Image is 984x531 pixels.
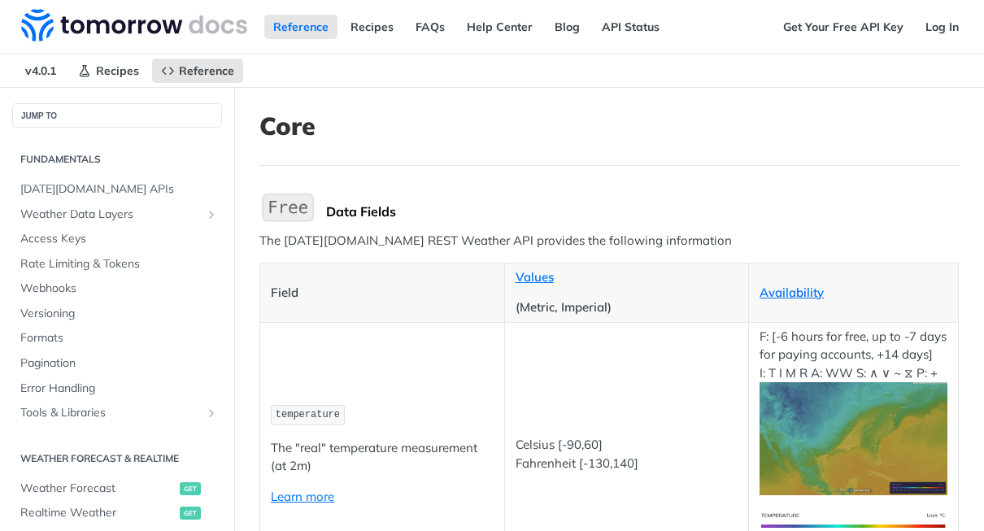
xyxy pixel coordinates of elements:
[180,507,201,520] span: get
[12,103,222,128] button: JUMP TO
[16,59,65,83] span: v4.0.1
[774,15,912,39] a: Get Your Free API Key
[407,15,454,39] a: FAQs
[12,376,222,401] a: Error Handling
[20,281,218,297] span: Webhooks
[21,9,247,41] img: Tomorrow.io Weather API Docs
[20,207,201,223] span: Weather Data Layers
[760,328,947,495] p: F: [-6 hours for free, up to -7 days for paying accounts, +14 days] I: T I M R A: WW S: ∧ ∨ ~ ⧖ P: +
[20,256,218,272] span: Rate Limiting & Tokens
[20,330,218,346] span: Formats
[760,429,947,445] span: Expand image
[12,152,222,167] h2: Fundamentals
[179,63,234,78] span: Reference
[20,481,176,497] span: Weather Forecast
[917,15,968,39] a: Log In
[259,232,959,250] p: The [DATE][DOMAIN_NAME] REST Weather API provides the following information
[760,382,947,494] img: temperature
[12,202,222,227] a: Weather Data LayersShow subpages for Weather Data Layers
[264,15,337,39] a: Reference
[271,405,345,425] code: temperature
[12,501,222,525] a: Realtime Weatherget
[152,59,243,83] a: Reference
[12,401,222,425] a: Tools & LibrariesShow subpages for Tools & Libraries
[12,351,222,376] a: Pagination
[205,208,218,221] button: Show subpages for Weather Data Layers
[96,63,139,78] span: Recipes
[12,252,222,276] a: Rate Limiting & Tokens
[259,111,959,141] h1: Core
[271,439,494,476] p: The "real" temperature measurement (at 2m)
[20,231,218,247] span: Access Keys
[271,489,334,504] a: Learn more
[20,505,176,521] span: Realtime Weather
[546,15,589,39] a: Blog
[12,477,222,501] a: Weather Forecastget
[271,284,494,302] p: Field
[20,181,218,198] span: [DATE][DOMAIN_NAME] APIs
[516,298,738,317] p: (Metric, Imperial)
[12,326,222,350] a: Formats
[20,355,218,372] span: Pagination
[180,482,201,495] span: get
[205,407,218,420] button: Show subpages for Tools & Libraries
[458,15,542,39] a: Help Center
[516,269,554,285] a: Values
[12,227,222,251] a: Access Keys
[12,302,222,326] a: Versioning
[593,15,668,39] a: API Status
[12,276,222,301] a: Webhooks
[20,405,201,421] span: Tools & Libraries
[12,451,222,466] h2: Weather Forecast & realtime
[12,177,222,202] a: [DATE][DOMAIN_NAME] APIs
[20,381,218,397] span: Error Handling
[760,285,824,300] a: Availability
[69,59,148,83] a: Recipes
[20,306,218,322] span: Versioning
[342,15,403,39] a: Recipes
[326,203,959,220] div: Data Fields
[516,436,738,472] p: Celsius [-90,60] Fahrenheit [-130,140]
